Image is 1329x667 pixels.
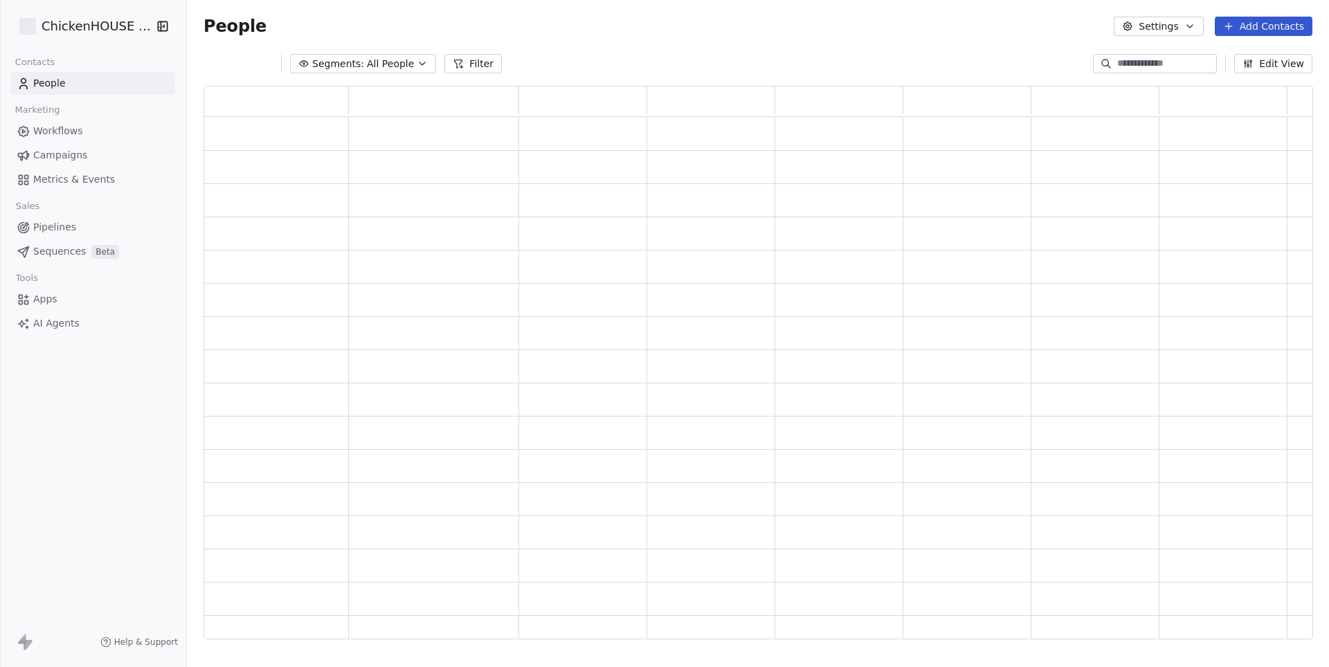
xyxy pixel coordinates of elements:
a: Apps [11,288,175,311]
span: Help & Support [114,637,178,648]
span: Sales [10,196,46,217]
a: Campaigns [11,144,175,167]
span: Sequences [33,244,86,259]
span: Pipelines [33,220,76,235]
span: People [204,16,266,37]
span: Campaigns [33,148,87,163]
span: Apps [33,292,57,307]
button: ChickenHOUSE snc [17,15,147,38]
button: Settings [1114,17,1203,36]
span: All People [367,57,414,71]
a: Workflows [11,120,175,143]
span: Marketing [9,100,66,120]
button: Add Contacts [1215,17,1312,36]
a: Help & Support [100,637,178,648]
button: Edit View [1234,54,1312,73]
span: Contacts [9,52,61,73]
button: Filter [444,54,502,73]
a: People [11,72,175,95]
span: Workflows [33,124,83,138]
span: Segments: [312,57,364,71]
a: Pipelines [11,216,175,239]
span: Tools [10,268,44,289]
span: Beta [91,245,119,259]
span: AI Agents [33,316,80,331]
span: People [33,76,66,91]
span: Metrics & Events [33,172,115,187]
a: SequencesBeta [11,240,175,263]
a: AI Agents [11,312,175,335]
span: ChickenHOUSE snc [42,17,152,35]
a: Metrics & Events [11,168,175,191]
